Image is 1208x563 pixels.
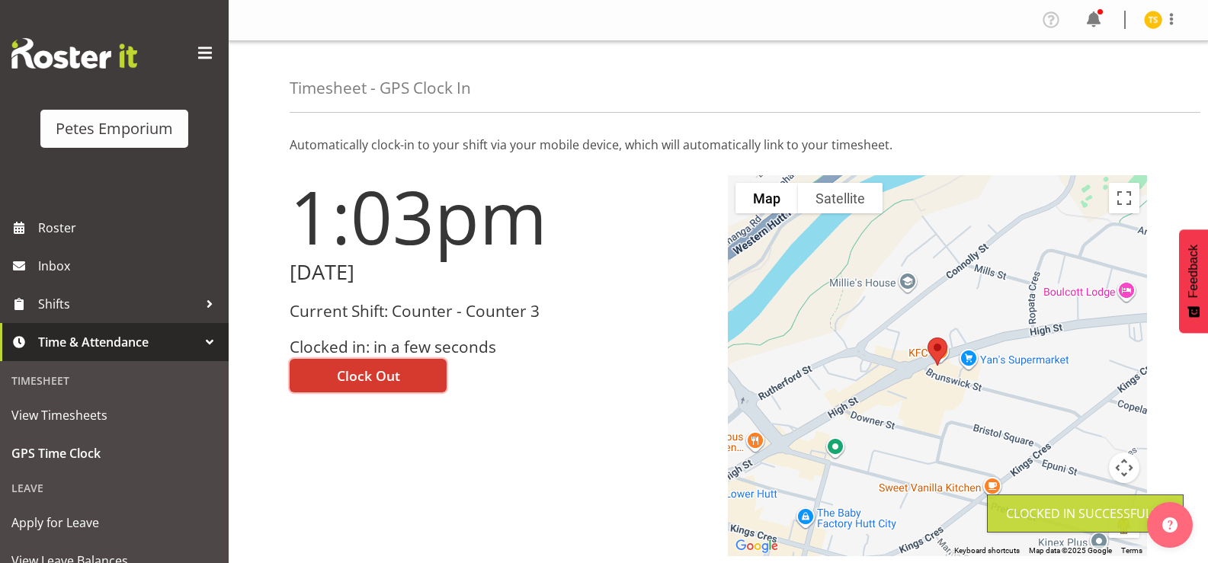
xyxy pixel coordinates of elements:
span: Inbox [38,254,221,277]
div: Timesheet [4,365,225,396]
span: Map data ©2025 Google [1029,546,1112,555]
button: Map camera controls [1109,453,1139,483]
span: Shifts [38,293,198,315]
img: tamara-straker11292.jpg [1144,11,1162,29]
div: Clocked in Successfully [1006,504,1165,523]
span: GPS Time Clock [11,442,217,465]
button: Clock Out [290,359,447,392]
button: Keyboard shortcuts [954,545,1020,556]
p: Automatically clock-in to your shift via your mobile device, which will automatically link to you... [290,136,1147,154]
button: Show street map [735,183,798,213]
h2: [DATE] [290,261,710,284]
img: help-xxl-2.png [1162,517,1178,533]
span: Time & Attendance [38,331,198,353]
a: Apply for Leave [4,504,225,542]
h3: Current Shift: Counter - Counter 3 [290,302,710,320]
h3: Clocked in: in a few seconds [290,338,710,356]
a: GPS Time Clock [4,434,225,472]
h1: 1:03pm [290,175,710,258]
img: Rosterit website logo [11,38,137,69]
button: Feedback - Show survey [1179,229,1208,333]
button: Toggle fullscreen view [1109,183,1139,213]
span: View Timesheets [11,404,217,427]
button: Show satellite imagery [798,183,883,213]
div: Petes Emporium [56,117,173,140]
a: View Timesheets [4,396,225,434]
a: Open this area in Google Maps (opens a new window) [732,536,782,556]
span: Feedback [1187,245,1200,298]
span: Roster [38,216,221,239]
a: Terms (opens in new tab) [1121,546,1142,555]
span: Apply for Leave [11,511,217,534]
img: Google [732,536,782,556]
span: Clock Out [337,366,400,385]
div: Leave [4,472,225,504]
h4: Timesheet - GPS Clock In [290,79,471,97]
